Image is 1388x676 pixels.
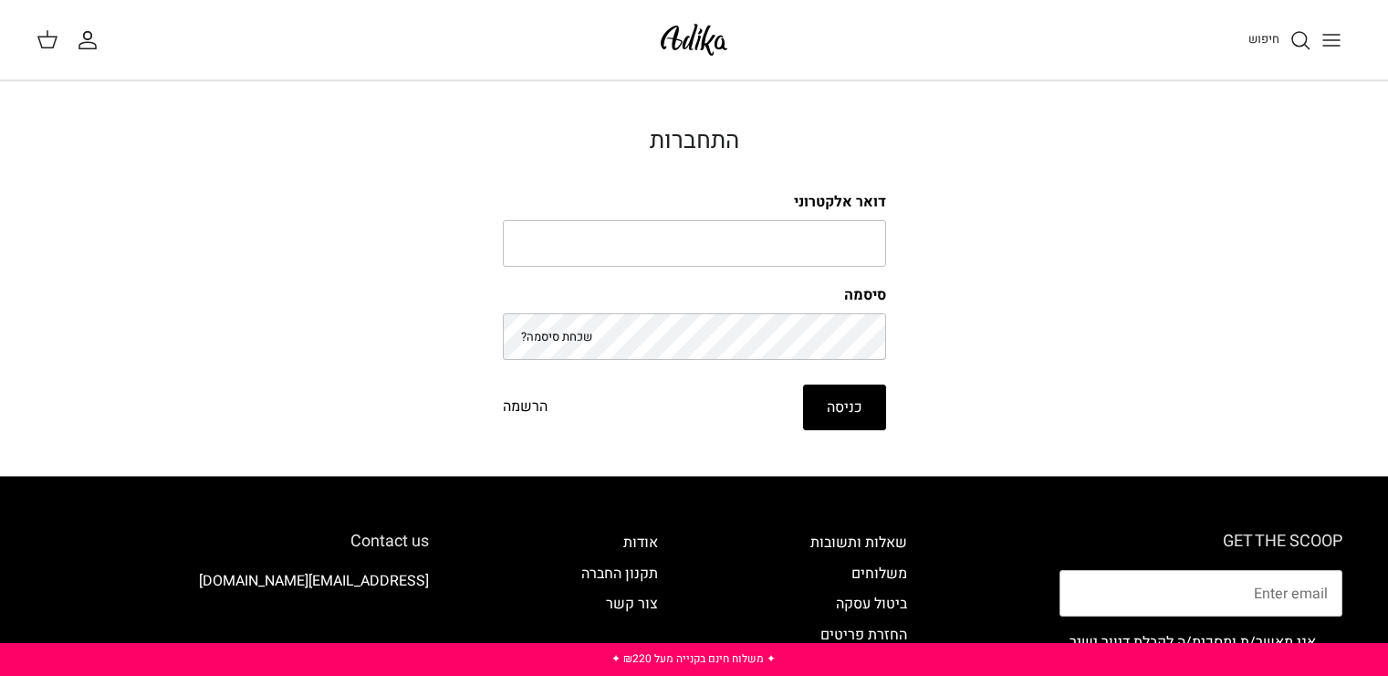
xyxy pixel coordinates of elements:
h2: התחברות [503,127,886,155]
a: החשבון שלי [77,29,106,51]
img: Adika IL [655,18,733,61]
a: הרשמה [503,396,548,419]
a: אודות [623,532,658,554]
a: ✦ משלוח חינם בקנייה מעל ₪220 ✦ [611,650,776,667]
button: Toggle menu [1311,20,1351,60]
a: חיפוש [1248,29,1311,51]
a: שכחת סיסמה? [521,328,592,345]
a: ביטול עסקה [836,593,907,615]
a: צור קשר [606,593,658,615]
img: Adika IL [379,620,429,644]
span: חיפוש [1248,30,1279,48]
h6: Contact us [46,532,429,552]
h6: GET THE SCOOP [1059,532,1342,552]
label: דואר אלקטרוני [503,192,886,212]
label: סיסמה [503,285,886,305]
input: Email [1059,570,1342,618]
button: כניסה [803,385,886,430]
a: [EMAIL_ADDRESS][DOMAIN_NAME] [199,570,429,592]
a: תקנון החברה [581,563,658,585]
a: שאלות ותשובות [810,532,907,554]
a: החזרת פריטים [820,624,907,646]
a: משלוחים [851,563,907,585]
